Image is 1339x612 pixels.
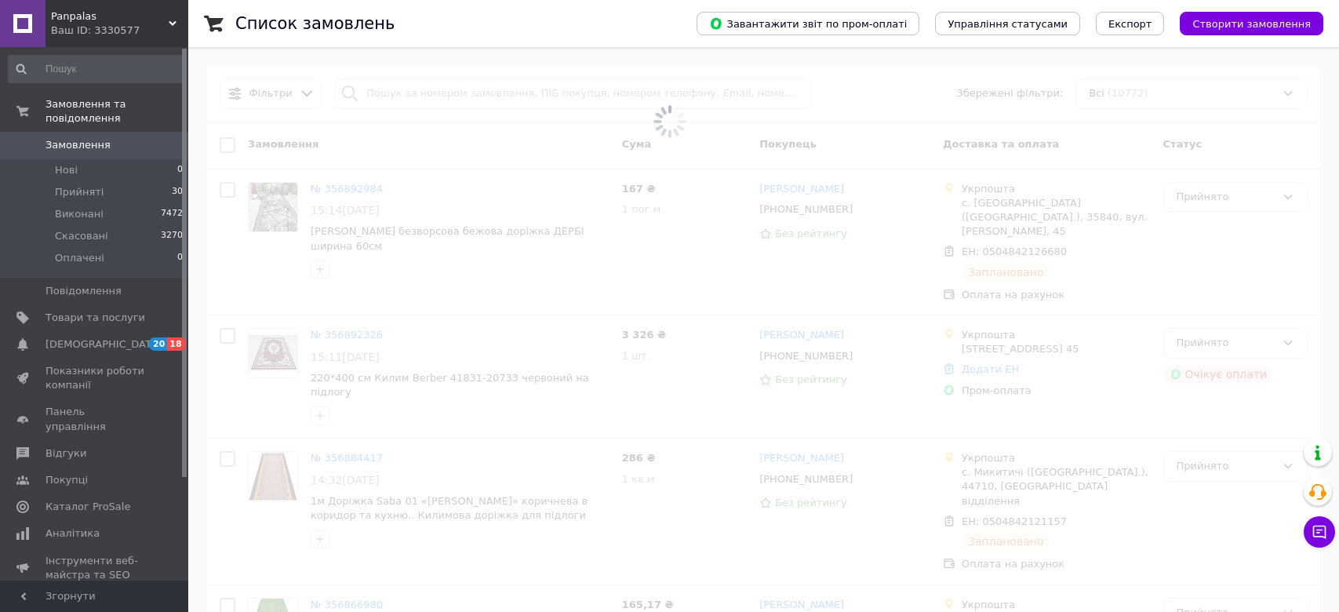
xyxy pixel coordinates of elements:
span: 20 [149,337,167,351]
button: Експорт [1096,12,1165,35]
span: 7472 [161,207,183,221]
button: Управління статусами [935,12,1080,35]
span: Оплачені [55,251,104,265]
span: Скасовані [55,229,108,243]
span: Каталог ProSale [45,500,130,514]
span: Експорт [1108,18,1152,30]
button: Створити замовлення [1180,12,1323,35]
span: [DEMOGRAPHIC_DATA] [45,337,162,352]
span: 3270 [161,229,183,243]
span: Створити замовлення [1192,18,1311,30]
span: Відгуки [45,446,86,461]
span: Управління статусами [948,18,1068,30]
span: Прийняті [55,185,104,199]
span: 0 [177,163,183,177]
h1: Список замовлень [235,14,395,33]
span: Покупці [45,473,88,487]
span: Panpalas [51,9,169,24]
span: Виконані [55,207,104,221]
a: Створити замовлення [1164,17,1323,29]
span: Товари та послуги [45,311,145,325]
input: Пошук [8,55,184,83]
button: Завантажити звіт по пром-оплаті [697,12,919,35]
span: Замовлення та повідомлення [45,97,188,126]
span: Замовлення [45,138,111,152]
div: Ваш ID: 3330577 [51,24,188,38]
span: 30 [172,185,183,199]
span: 18 [167,337,185,351]
span: Інструменти веб-майстра та SEO [45,554,145,582]
span: Завантажити звіт по пром-оплаті [709,16,907,31]
span: Показники роботи компанії [45,364,145,392]
button: Чат з покупцем [1304,516,1335,548]
span: Панель управління [45,405,145,433]
span: 0 [177,251,183,265]
span: Аналітика [45,526,100,541]
span: Нові [55,163,78,177]
span: Повідомлення [45,284,122,298]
